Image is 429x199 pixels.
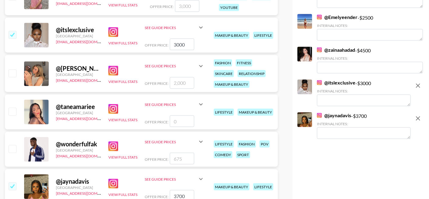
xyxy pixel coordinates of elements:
div: makeup & beauty [238,109,273,116]
a: [EMAIL_ADDRESS][DOMAIN_NAME] [56,38,117,44]
div: lifestyle [214,141,234,148]
div: See Guide Prices [145,177,197,182]
div: See Guide Prices [145,64,197,68]
img: Instagram [108,104,118,114]
div: [GEOGRAPHIC_DATA] [56,185,101,190]
button: View Full Stats [108,3,137,7]
button: View Full Stats [108,155,137,160]
div: See Guide Prices [145,59,205,73]
a: @zainaahadad [317,47,355,53]
div: @ wonderfulfak [56,140,101,148]
div: fitness [236,59,252,66]
a: @itslexclusive [317,80,355,86]
div: - $ 4500 [317,47,423,73]
div: See Guide Prices [145,97,205,112]
div: skincare [214,70,234,77]
div: See Guide Prices [145,134,205,149]
button: View Full Stats [108,41,137,45]
button: remove [412,112,424,125]
input: 0 [170,115,194,127]
img: Instagram [317,47,322,52]
div: See Guide Prices [145,140,197,144]
div: fashion [214,59,232,66]
div: lifestyle [253,183,273,190]
div: sport [236,151,250,158]
a: [EMAIL_ADDRESS][DOMAIN_NAME] [56,77,117,83]
img: Instagram [108,141,118,151]
img: Instagram [108,66,118,76]
div: Internal Notes: [317,89,411,93]
div: [GEOGRAPHIC_DATA] [56,111,101,115]
div: pov [260,141,270,148]
span: Offer Price: [145,81,169,86]
span: Offer Price: [145,194,169,199]
span: Offer Price: [145,157,169,162]
div: Internal Notes: [317,23,423,28]
button: View Full Stats [108,79,137,84]
img: Instagram [317,15,322,20]
button: View Full Stats [108,118,137,122]
img: Instagram [108,179,118,189]
a: [EMAIL_ADDRESS][DOMAIN_NAME] [56,152,117,158]
div: relationship [238,70,266,77]
input: 3,000 [170,39,194,50]
a: @jaynadavis [317,112,351,118]
div: @ [PERSON_NAME].tubo [56,65,101,72]
div: comedy [214,151,232,158]
div: lifestyle [214,109,234,116]
div: makeup & beauty [214,81,249,88]
div: See Guide Prices [145,20,205,35]
span: Offer Price: [145,120,169,124]
span: Offer Price: [145,43,169,47]
div: - $ 3700 [317,112,411,139]
div: - $ 3000 [317,80,411,106]
span: Offer Price: [150,4,174,9]
div: lifestyle [253,32,273,39]
div: [GEOGRAPHIC_DATA] [56,34,101,38]
div: makeup & beauty [214,32,249,39]
img: Instagram [317,113,322,118]
div: See Guide Prices [145,25,197,30]
div: See Guide Prices [145,102,197,107]
div: Internal Notes: [317,122,411,126]
img: Instagram [108,27,118,37]
div: [GEOGRAPHIC_DATA] [56,72,101,77]
a: [EMAIL_ADDRESS][DOMAIN_NAME] [56,115,117,121]
img: Instagram [317,80,322,85]
div: fashion [238,141,256,148]
a: [EMAIL_ADDRESS][DOMAIN_NAME] [56,190,117,196]
div: @ taneamariee [56,103,101,111]
div: [GEOGRAPHIC_DATA] [56,148,101,152]
div: - $ 2500 [317,14,423,41]
div: Internal Notes: [317,56,423,61]
button: View Full Stats [108,192,137,197]
input: 675 [170,153,194,164]
div: See Guide Prices [145,172,205,186]
div: @ itslexclusive [56,26,101,34]
input: 2,000 [170,77,194,89]
button: remove [412,80,424,92]
a: @Emelyeender [317,14,358,20]
div: @ jaynadavis [56,178,101,185]
input: 3,000 [175,0,199,12]
div: youtube [219,4,239,11]
div: makeup & beauty [214,183,249,190]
